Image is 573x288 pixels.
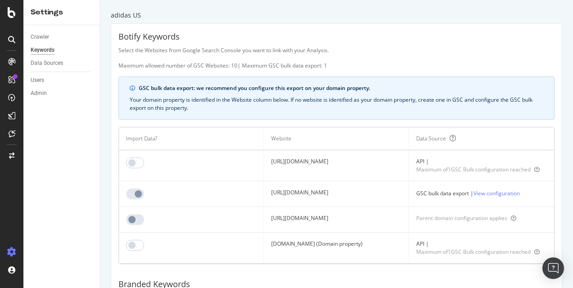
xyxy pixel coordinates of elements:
[31,89,47,98] div: Admin
[416,248,531,256] div: Maximum of 1 GSC Bulk configuration reached
[31,58,63,68] div: Data Sources
[118,76,555,120] div: info banner
[119,127,264,150] th: Import Data?
[31,45,93,55] a: Keywords
[31,32,49,42] div: Crawler
[118,46,555,69] div: Select the Websites from Google Search Console you want to link with your Analysis. Maximum allow...
[416,166,531,173] div: Maximum of 1 GSC Bulk configuration reached
[264,181,409,207] td: [URL][DOMAIN_NAME]
[111,11,562,20] div: adidas US
[31,76,44,85] div: Users
[264,233,409,264] td: [DOMAIN_NAME] (Domain property)
[31,45,55,55] div: Keywords
[416,214,507,222] div: Parent domain configuration applies
[264,207,409,233] td: [URL][DOMAIN_NAME]
[31,7,92,18] div: Settings
[31,89,93,98] a: Admin
[31,32,93,42] a: Crawler
[264,150,409,181] td: [URL][DOMAIN_NAME]
[130,96,543,112] div: Your domain property is identified in the Website column below. If no website is identified as yo...
[416,189,547,198] div: GSC bulk data export |
[31,76,93,85] a: Users
[139,84,543,92] div: GSC bulk data export: we recommend you configure this export on your domain property.
[264,127,409,150] th: Website
[31,58,93,68] a: Data Sources
[542,257,564,279] div: Open Intercom Messenger
[473,189,520,198] a: View configuration
[416,157,547,174] div: API |
[416,135,446,143] div: Data Source
[118,31,555,43] div: Botify Keywords
[416,240,547,256] div: API |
